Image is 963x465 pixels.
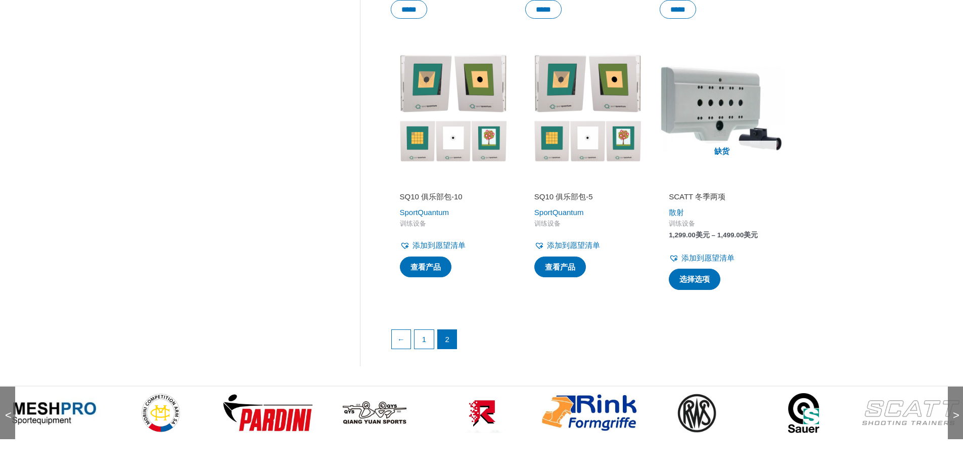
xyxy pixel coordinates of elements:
a: 了解有关“SQ10 Club Pack-10”的更多信息 [400,257,451,278]
a: SQ10 俱乐部包-5 [534,192,640,205]
a: ← [392,330,411,349]
font: ← [397,335,405,344]
font: SQ10 俱乐部包-10 [400,192,463,201]
a: 缺货 [660,47,784,171]
font: 美元 [696,231,710,239]
font: 训练设备 [669,220,695,227]
font: 添加到愿望清单 [681,253,735,262]
a: SportQuantum [400,208,449,217]
font: 添加到愿望清单 [547,241,600,249]
font: – [711,231,715,239]
font: < [5,409,12,421]
font: 缺货 [714,147,729,155]
a: 第 1 页 [415,330,434,349]
a: 添加到愿望清单 [534,238,600,252]
a: 了解有关“SQ10 俱乐部包-5”的更多信息 [534,257,586,278]
font: 美元 [744,231,758,239]
font: 选择选项 [679,275,710,283]
font: > [953,409,959,421]
iframe: 客户评论由 Trustpilot 提供支持 [400,178,506,190]
img: SCATT 冬季两项 [660,47,784,171]
font: 1 [422,335,426,344]
font: 查看产品 [410,263,441,271]
a: 添加到愿望清单 [400,238,466,252]
a: SportQuantum [534,208,584,217]
span: 第 2 页 [438,330,457,349]
font: SQ10 俱乐部包-5 [534,192,593,201]
font: 训练设备 [534,220,561,227]
iframe: 客户评论由 Trustpilot 提供支持 [534,178,640,190]
font: SCATT 冬季两项 [669,192,725,201]
a: 散射 [669,208,684,217]
a: SQ10 俱乐部包-10 [400,192,506,205]
img: SQ10 俱乐部包 [391,47,515,171]
a: 选择“SCATT 冬季两项”选项 [669,269,720,290]
font: 训练设备 [400,220,426,227]
font: 1,299.00 [669,231,696,239]
nav: 产品分页 [391,329,785,355]
a: 添加到愿望清单 [669,251,735,265]
font: 2 [445,335,449,344]
font: 添加到愿望清单 [412,241,466,249]
font: 查看产品 [545,263,575,271]
a: SCATT 冬季两项 [669,192,775,205]
iframe: 客户评论由 Trustpilot 提供支持 [669,178,775,190]
font: 1,499.00 [717,231,744,239]
img: SQ10 俱乐部包 [525,47,650,171]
